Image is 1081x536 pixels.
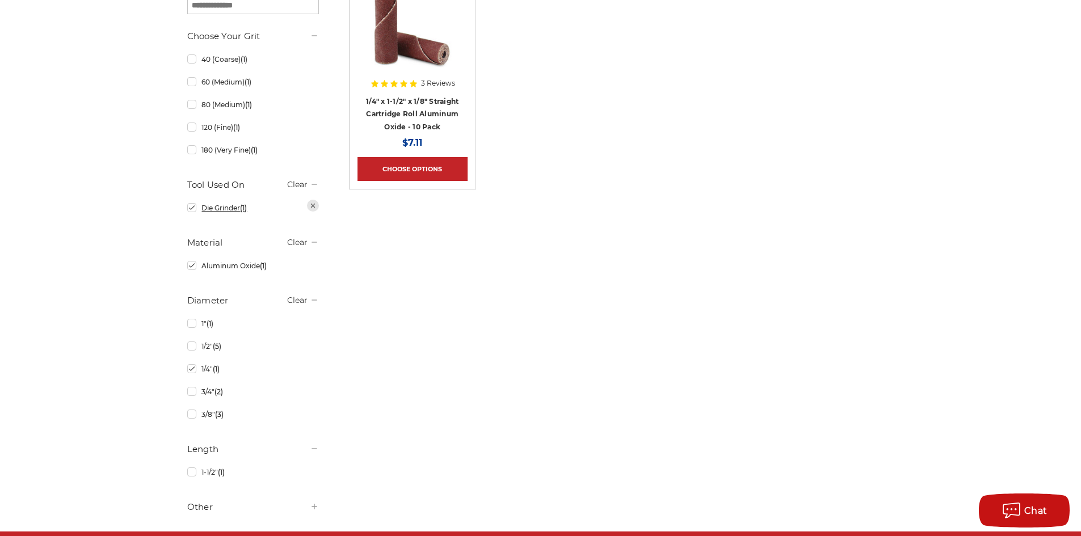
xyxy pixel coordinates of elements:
[287,237,308,247] a: Clear
[207,319,213,328] span: (1)
[187,336,319,356] a: 1/2"
[240,204,247,212] span: (1)
[187,314,319,334] a: 1"
[245,100,252,109] span: (1)
[218,468,225,476] span: (1)
[287,294,308,305] a: Clear
[187,117,319,137] a: 120 (Fine)
[187,294,319,307] h5: Diameter
[213,342,221,351] span: (5)
[187,236,319,250] h5: Material
[233,123,240,132] span: (1)
[245,78,251,86] span: (1)
[187,198,319,218] a: Die Grinder
[979,493,1070,527] button: Chat
[215,410,224,419] span: (3)
[187,500,319,514] h5: Other
[287,179,308,189] a: Clear
[187,462,319,482] a: 1-1/2"
[187,140,319,160] a: 180 (Very Fine)
[357,157,468,181] a: Choose Options
[241,55,247,64] span: (1)
[187,256,319,276] a: Aluminum Oxide
[187,49,319,69] a: 40 (Coarse)
[213,365,220,373] span: (1)
[187,178,319,192] h5: Tool Used On
[251,146,258,154] span: (1)
[187,404,319,424] a: 3/8"
[260,261,267,270] span: (1)
[187,95,319,115] a: 80 (Medium)
[187,382,319,402] a: 3/4"
[214,387,223,396] span: (2)
[187,29,319,43] h5: Choose Your Grit
[366,97,459,131] a: 1/4" x 1-1/2" x 1/8" Straight Cartridge Roll Aluminum Oxide - 10 Pack
[402,137,422,148] span: $7.11
[187,442,319,456] h5: Length
[187,359,319,379] a: 1/4"
[187,72,319,92] a: 60 (Medium)
[1024,505,1048,516] span: Chat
